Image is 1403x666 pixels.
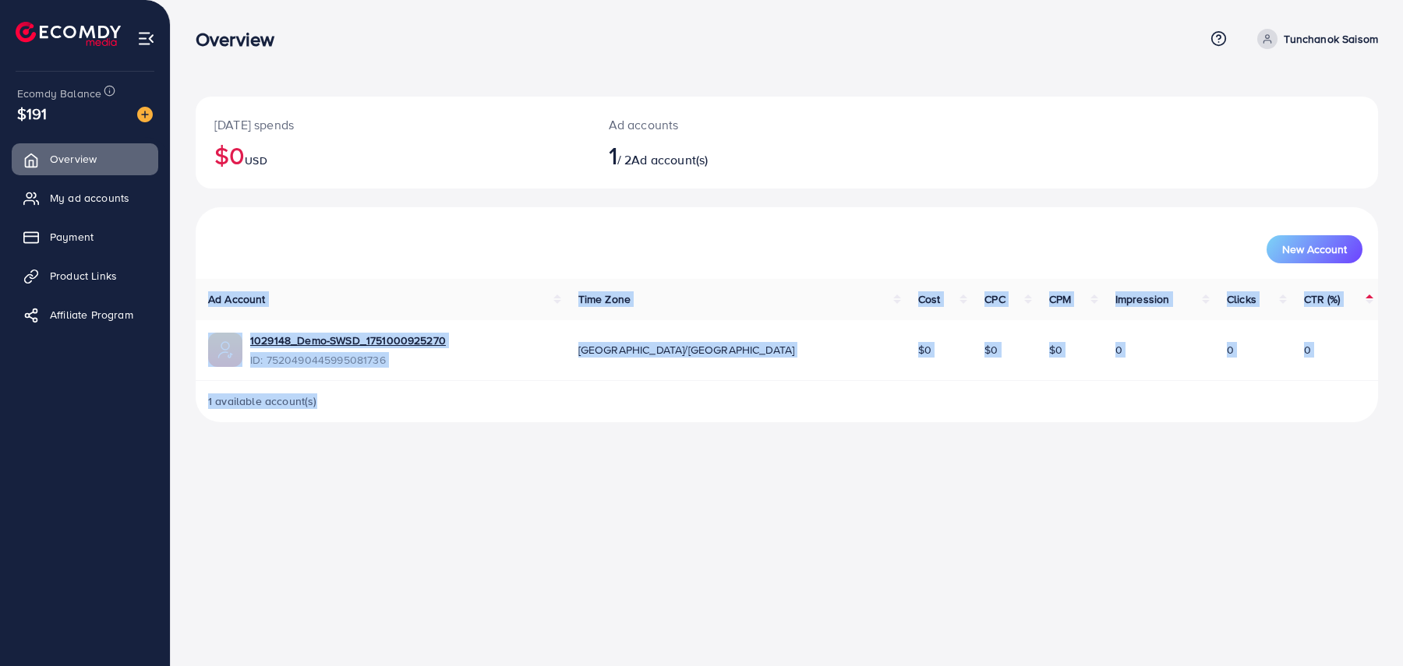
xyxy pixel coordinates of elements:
[250,333,446,348] a: 1029148_Demo-SWSD_1751000925270
[1227,342,1234,358] span: 0
[12,221,158,252] a: Payment
[245,153,267,168] span: USD
[214,115,571,134] p: [DATE] spends
[137,30,155,48] img: menu
[208,333,242,367] img: ic-ads-acc.e4c84228.svg
[578,342,795,358] span: [GEOGRAPHIC_DATA]/[GEOGRAPHIC_DATA]
[12,143,158,174] a: Overview
[50,307,133,322] span: Affiliate Program
[16,22,121,46] img: logo
[50,151,97,167] span: Overview
[1304,291,1341,307] span: CTR (%)
[918,342,931,358] span: $0
[578,291,631,307] span: Time Zone
[1049,291,1071,307] span: CPM
[196,28,287,51] h3: Overview
[1115,291,1170,307] span: Impression
[631,151,708,168] span: Ad account(s)
[50,229,94,245] span: Payment
[1267,235,1362,263] button: New Account
[137,107,153,122] img: image
[609,140,867,170] h2: / 2
[1115,342,1122,358] span: 0
[12,299,158,330] a: Affiliate Program
[984,342,998,358] span: $0
[609,137,617,173] span: 1
[1337,596,1391,654] iframe: Chat
[918,291,941,307] span: Cost
[1282,244,1347,255] span: New Account
[12,182,158,213] a: My ad accounts
[1049,342,1062,358] span: $0
[17,86,101,101] span: Ecomdy Balance
[1284,30,1378,48] p: Tunchanok Saisom
[609,115,867,134] p: Ad accounts
[1251,29,1378,49] a: Tunchanok Saisom
[17,102,48,125] span: $191
[12,260,158,291] a: Product Links
[250,352,446,368] span: ID: 7520490445995081736
[1304,342,1311,358] span: 0
[214,140,571,170] h2: $0
[984,291,1005,307] span: CPC
[50,190,129,206] span: My ad accounts
[1227,291,1256,307] span: Clicks
[208,291,266,307] span: Ad Account
[208,393,317,409] span: 1 available account(s)
[50,268,117,284] span: Product Links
